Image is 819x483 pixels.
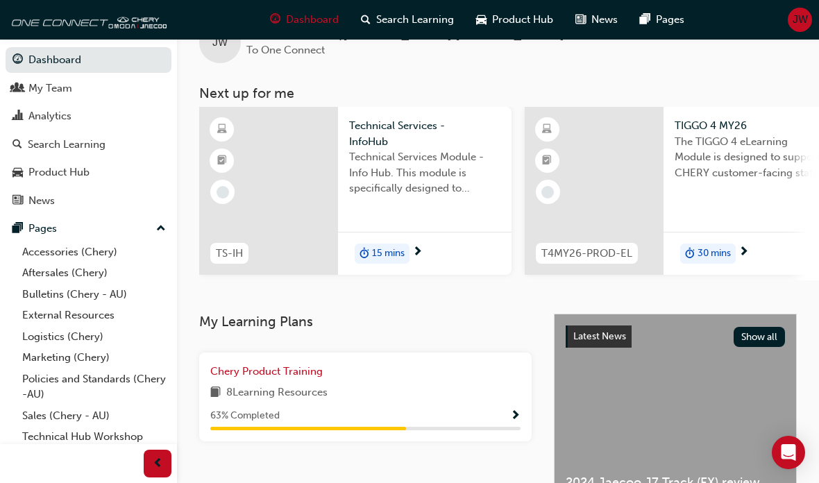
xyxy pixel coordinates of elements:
[12,195,23,207] span: news-icon
[12,139,22,151] span: search-icon
[17,347,171,368] a: Marketing (Chery)
[564,6,629,34] a: news-iconNews
[6,44,171,216] button: DashboardMy TeamAnalyticsSearch LearningProduct HubNews
[217,121,227,139] span: learningResourceType_ELEARNING-icon
[510,410,521,423] span: Show Progress
[153,455,163,473] span: prev-icon
[17,368,171,405] a: Policies and Standards (Chery -AU)
[217,186,229,198] span: learningRecordVerb_NONE-icon
[573,330,626,342] span: Latest News
[566,325,785,348] a: Latest NewsShow all
[28,80,72,96] div: My Team
[629,6,695,34] a: pages-iconPages
[788,8,812,32] button: JW
[217,152,227,170] span: booktick-icon
[465,6,564,34] a: car-iconProduct Hub
[28,164,90,180] div: Product Hub
[212,35,228,51] span: JW
[738,246,749,259] span: next-icon
[7,6,167,33] img: oneconnect
[349,118,500,149] span: Technical Services - InfoHub
[6,76,171,101] a: My Team
[17,326,171,348] a: Logistics (Chery)
[542,121,552,139] span: learningResourceType_ELEARNING-icon
[28,221,57,237] div: Pages
[361,11,371,28] span: search-icon
[734,327,786,347] button: Show all
[216,246,243,262] span: TS-IH
[246,44,325,56] span: To One Connect
[286,12,339,28] span: Dashboard
[12,167,23,179] span: car-icon
[6,132,171,158] a: Search Learning
[376,12,454,28] span: Search Learning
[412,246,423,259] span: next-icon
[17,262,171,284] a: Aftersales (Chery)
[349,149,500,196] span: Technical Services Module - Info Hub. This module is specifically designed to address the require...
[575,11,586,28] span: news-icon
[350,6,465,34] a: search-iconSearch Learning
[12,223,23,235] span: pages-icon
[360,245,369,263] span: duration-icon
[640,11,650,28] span: pages-icon
[210,365,323,378] span: Chery Product Training
[199,314,532,330] h3: My Learning Plans
[793,12,808,28] span: JW
[6,160,171,185] a: Product Hub
[210,384,221,402] span: book-icon
[372,246,405,262] span: 15 mins
[177,85,819,101] h3: Next up for me
[226,384,328,402] span: 8 Learning Resources
[510,407,521,425] button: Show Progress
[6,47,171,73] a: Dashboard
[591,12,618,28] span: News
[17,305,171,326] a: External Resources
[12,110,23,123] span: chart-icon
[17,405,171,427] a: Sales (Chery - AU)
[542,152,552,170] span: booktick-icon
[6,188,171,214] a: News
[28,137,105,153] div: Search Learning
[210,408,280,424] span: 63 % Completed
[199,107,512,275] a: TS-IHTechnical Services - InfoHubTechnical Services Module - Info Hub. This module is specificall...
[698,246,731,262] span: 30 mins
[685,245,695,263] span: duration-icon
[270,11,280,28] span: guage-icon
[28,108,71,124] div: Analytics
[6,103,171,129] a: Analytics
[656,12,684,28] span: Pages
[17,241,171,263] a: Accessories (Chery)
[17,426,171,463] a: Technical Hub Workshop information
[6,216,171,241] button: Pages
[12,54,23,67] span: guage-icon
[772,436,805,469] div: Open Intercom Messenger
[541,246,632,262] span: T4MY26-PROD-EL
[476,11,487,28] span: car-icon
[17,284,171,305] a: Bulletins (Chery - AU)
[259,6,350,34] a: guage-iconDashboard
[541,186,554,198] span: learningRecordVerb_NONE-icon
[12,83,23,95] span: people-icon
[210,364,328,380] a: Chery Product Training
[156,220,166,238] span: up-icon
[492,12,553,28] span: Product Hub
[28,193,55,209] div: News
